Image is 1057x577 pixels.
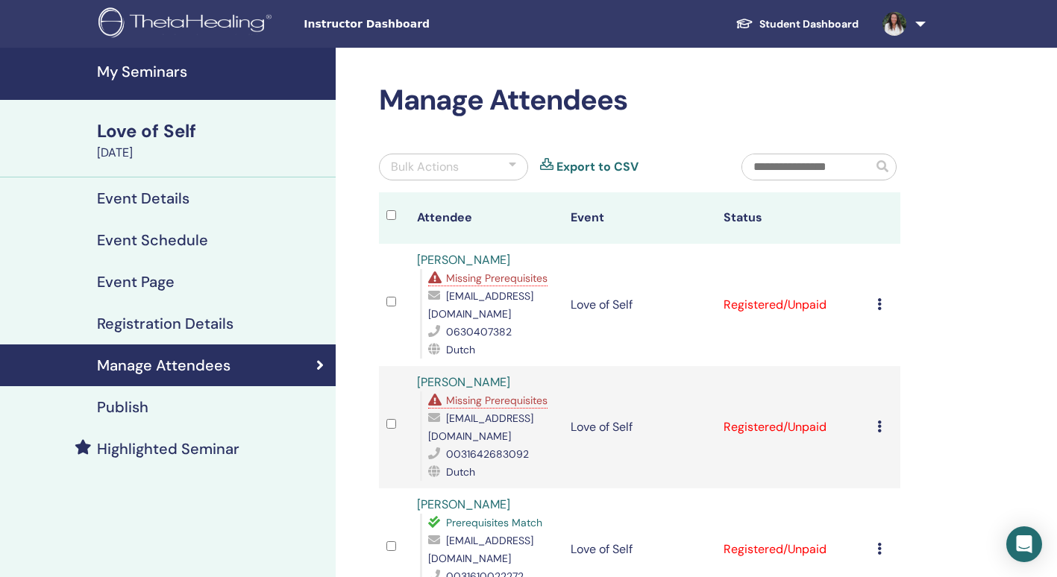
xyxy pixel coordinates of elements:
[97,398,148,416] h4: Publish
[428,289,533,321] span: [EMAIL_ADDRESS][DOMAIN_NAME]
[98,7,277,41] img: logo.png
[97,356,230,374] h4: Manage Attendees
[379,83,900,118] h2: Manage Attendees
[446,343,475,356] span: Dutch
[446,516,542,529] span: Prerequisites Match
[97,119,327,144] div: Love of Self
[97,273,175,291] h4: Event Page
[735,17,753,30] img: graduation-cap-white.svg
[428,534,533,565] span: [EMAIL_ADDRESS][DOMAIN_NAME]
[563,192,716,244] th: Event
[446,465,475,479] span: Dutch
[97,231,208,249] h4: Event Schedule
[304,16,527,32] span: Instructor Dashboard
[97,440,239,458] h4: Highlighted Seminar
[556,158,639,176] a: Export to CSV
[97,315,233,332] h4: Registration Details
[724,10,871,38] a: Student Dashboard
[97,63,327,81] h4: My Seminars
[410,192,562,244] th: Attendee
[97,144,327,162] div: [DATE]
[1006,526,1042,562] div: Open Intercom Messenger
[88,119,336,162] a: Love of Self[DATE]
[417,496,510,512] a: [PERSON_NAME]
[446,447,529,461] span: 0031642683092
[563,244,716,366] td: Love of Self
[417,252,510,268] a: [PERSON_NAME]
[563,366,716,488] td: Love of Self
[446,271,548,285] span: Missing Prerequisites
[882,12,906,36] img: default.jpg
[391,158,459,176] div: Bulk Actions
[446,394,548,407] span: Missing Prerequisites
[446,325,512,338] span: 0630407382
[716,192,869,244] th: Status
[97,189,189,207] h4: Event Details
[428,412,533,443] span: [EMAIL_ADDRESS][DOMAIN_NAME]
[417,374,510,390] a: [PERSON_NAME]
